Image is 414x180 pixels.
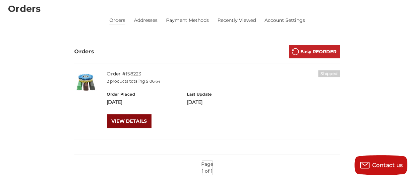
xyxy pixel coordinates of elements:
img: 8 inch airway buffing wheel and compound kit for stainless steel [74,70,97,93]
a: Addresses [134,17,157,24]
a: Account Settings [264,17,305,24]
h6: Order Placed [107,91,180,97]
h6: Shipped [318,70,340,77]
a: Easy REORDER [289,45,340,58]
li: Orders [109,17,125,24]
h1: Orders [8,4,406,13]
a: Payment Methods [166,17,209,24]
li: Page 1 of 1 [202,160,212,175]
span: [DATE] [187,99,202,105]
span: Contact us [372,162,403,168]
h6: Last Update [187,91,260,97]
a: VIEW DETAILS [107,114,151,128]
button: Contact us [354,155,407,175]
a: Recently Viewed [217,17,256,24]
a: Order #158223 [107,71,141,77]
p: 2 products totaling $106.64 [107,78,340,84]
span: [DATE] [107,99,122,105]
h3: Orders [74,48,94,56]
